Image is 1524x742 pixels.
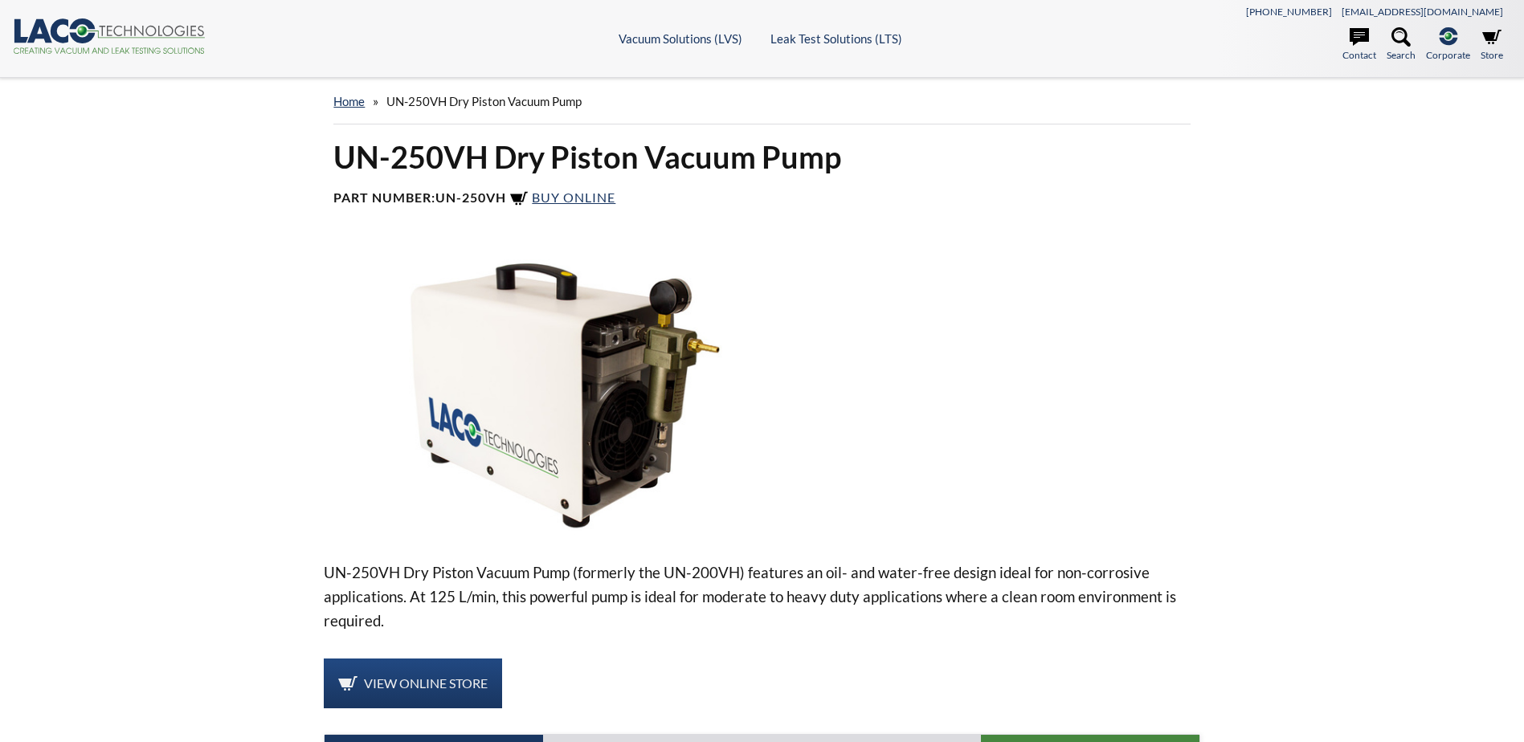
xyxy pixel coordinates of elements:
[364,675,488,691] span: View Online Store
[324,658,502,708] a: View Online Store
[1342,27,1376,63] a: Contact
[333,190,1190,209] h4: Part Number:
[333,79,1190,124] div: »
[324,561,1199,633] p: UN-250VH Dry Piston Vacuum Pump (formerly the UN-200VH) features an oil- and water-free design id...
[333,137,1190,177] h1: UN-250VH Dry Piston Vacuum Pump
[532,190,615,205] span: Buy Online
[324,247,836,535] img: UN-250VH Dry Piston Vacuum Pump image
[770,31,902,46] a: Leak Test Solutions (LTS)
[333,94,365,108] a: home
[1481,27,1503,63] a: Store
[435,190,506,205] b: UN-250VH
[509,190,615,205] a: Buy Online
[1387,27,1416,63] a: Search
[1426,47,1470,63] span: Corporate
[1246,6,1332,18] a: [PHONE_NUMBER]
[1342,6,1503,18] a: [EMAIL_ADDRESS][DOMAIN_NAME]
[619,31,742,46] a: Vacuum Solutions (LVS)
[386,94,582,108] span: UN-250VH Dry Piston Vacuum Pump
